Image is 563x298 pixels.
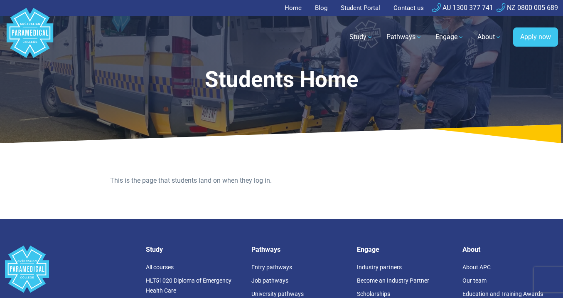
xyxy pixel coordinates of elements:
[472,25,506,49] a: About
[357,277,429,284] a: Become an Industry Partner
[74,67,489,93] h1: Students Home
[5,246,136,293] a: Space
[146,277,231,294] a: HLT51020 Diploma of Emergency Health Care
[251,264,292,271] a: Entry pathways
[432,4,493,12] a: AU 1300 377 741
[497,4,558,12] a: NZ 0800 005 689
[251,277,288,284] a: Job pathways
[251,291,304,297] a: University pathways
[462,246,558,253] h5: About
[430,25,469,49] a: Engage
[462,291,543,297] a: Education and Training Awards
[513,27,558,47] a: Apply now
[251,246,347,253] h5: Pathways
[344,25,378,49] a: Study
[5,16,55,58] a: Australian Paramedical College
[462,277,487,284] a: Our team
[357,291,390,297] a: Scholarships
[110,176,453,186] p: This is the page that students land on when they log in.
[462,264,491,271] a: About APC
[381,25,427,49] a: Pathways
[146,264,174,271] a: All courses
[357,246,452,253] h5: Engage
[357,264,402,271] a: Industry partners
[146,246,241,253] h5: Study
